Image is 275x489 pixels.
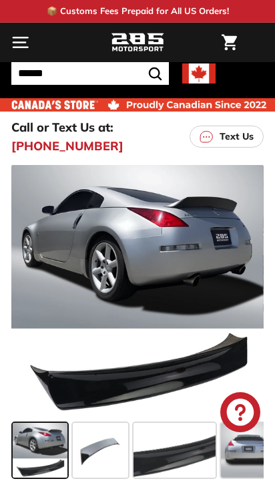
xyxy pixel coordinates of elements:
p: 📦 Customs Fees Prepaid for All US Orders! [47,5,229,18]
inbox-online-store-chat: Shopify online store chat [216,392,264,436]
img: Logo_285_Motorsport_areodynamics_components [111,31,164,54]
p: Call or Text Us at: [11,118,113,136]
p: Text Us [220,130,254,144]
input: Search [11,62,169,85]
a: Text Us [190,126,264,148]
a: [PHONE_NUMBER] [11,137,123,155]
a: Cart [215,23,244,61]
